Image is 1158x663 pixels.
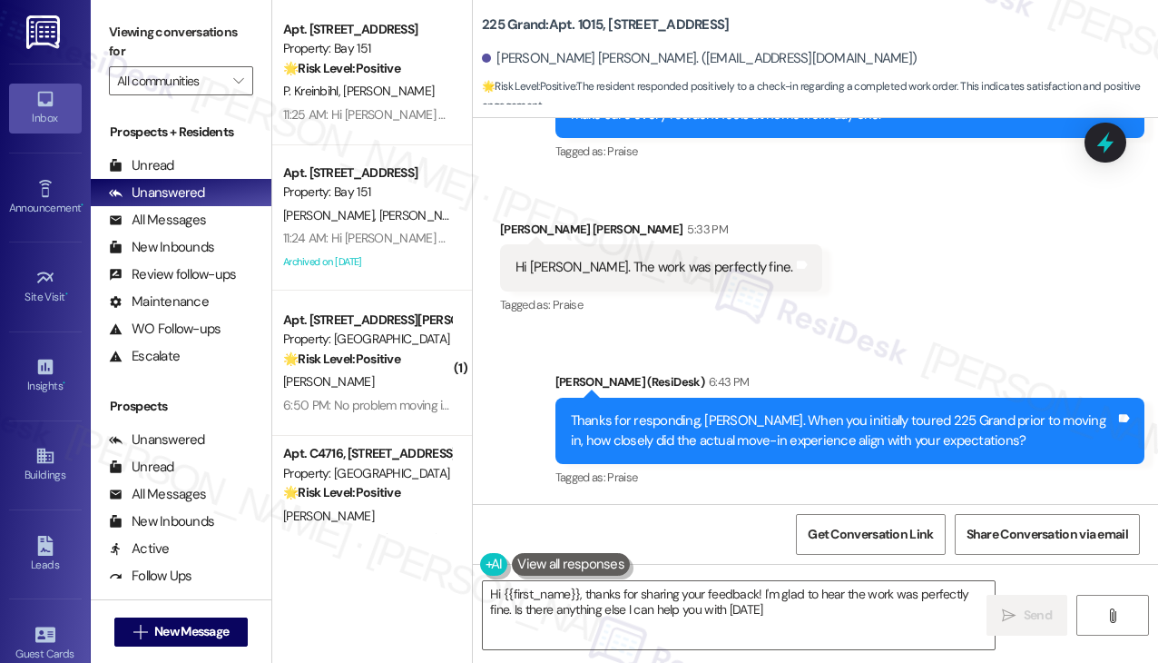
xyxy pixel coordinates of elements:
[109,265,236,284] div: Review follow-ups
[109,512,214,531] div: New Inbounds
[796,514,945,555] button: Get Conversation Link
[607,143,637,159] span: Praise
[109,430,205,450] div: Unanswered
[109,567,192,586] div: Follow Ups
[283,530,627,547] div: 4:46 PM: Sorry, but it was so long ago that I really don't remember.
[482,15,729,35] b: 225 Grand: Apt. 1015, [STREET_ADDRESS]
[283,397,762,413] div: 6:50 PM: No problem moving in. All was well coordinated and Madison Farms did their part.
[553,297,583,312] span: Praise
[482,79,575,94] strong: 🌟 Risk Level: Positive
[283,444,451,463] div: Apt. C4716, [STREET_ADDRESS][PERSON_NAME]
[704,372,749,391] div: 6:43 PM
[682,220,727,239] div: 5:33 PM
[117,66,224,95] input: All communities
[109,320,221,339] div: WO Follow-ups
[283,464,451,483] div: Property: [GEOGRAPHIC_DATA]
[967,525,1128,544] span: Share Conversation via email
[283,484,400,500] strong: 🌟 Risk Level: Positive
[283,39,451,58] div: Property: Bay 151
[283,183,451,202] div: Property: Bay 151
[343,83,434,99] span: [PERSON_NAME]
[233,74,243,88] i: 
[555,138,1145,164] div: Tagged as:
[555,464,1145,490] div: Tagged as:
[571,411,1116,450] div: Thanks for responding, [PERSON_NAME]. When you initially toured 225 Grand prior to moving in, how...
[482,49,917,68] div: [PERSON_NAME] [PERSON_NAME]. ([EMAIL_ADDRESS][DOMAIN_NAME])
[109,211,206,230] div: All Messages
[109,183,205,203] div: Unanswered
[1105,609,1119,623] i: 
[607,470,637,485] span: Praise
[91,397,271,416] div: Prospects
[114,618,249,647] button: New Message
[283,508,374,524] span: [PERSON_NAME]
[109,156,174,175] div: Unread
[109,347,180,366] div: Escalate
[808,525,933,544] span: Get Conversation Link
[1024,606,1052,625] span: Send
[1002,609,1016,623] i: 
[81,199,83,212] span: •
[283,373,374,390] span: [PERSON_NAME]
[986,595,1067,636] button: Send
[283,83,343,99] span: P. Kreinbihl
[63,377,65,390] span: •
[109,18,253,66] label: Viewing conversations for
[65,288,68,301] span: •
[109,485,206,504] div: All Messages
[9,440,82,490] a: Buildings
[500,292,822,318] div: Tagged as:
[283,351,400,367] strong: 🌟 Risk Level: Positive
[154,622,229,641] span: New Message
[109,292,209,312] div: Maintenance
[515,258,793,277] div: Hi [PERSON_NAME]. The work was perfectly fine.
[283,60,400,76] strong: 🌟 Risk Level: Positive
[483,581,995,649] textarea: Hi {{first_name}}, thanks for sharing your feedback! I'm glad to hear the work was perfectly fine...
[482,77,1158,116] span: : The resident responded positively to a check-in regarding a completed work order. This indicate...
[109,458,174,477] div: Unread
[281,251,453,273] div: Archived on [DATE]
[283,311,451,330] div: Apt. [STREET_ADDRESS][PERSON_NAME]
[9,530,82,579] a: Leads
[283,330,451,349] div: Property: [GEOGRAPHIC_DATA]
[555,372,1145,398] div: [PERSON_NAME] (ResiDesk)
[9,351,82,401] a: Insights •
[283,20,451,39] div: Apt. [STREET_ADDRESS]
[500,220,822,245] div: [PERSON_NAME] [PERSON_NAME]
[109,539,170,559] div: Active
[133,625,147,639] i: 
[9,84,82,133] a: Inbox
[379,207,470,223] span: [PERSON_NAME]
[91,123,271,142] div: Prospects + Residents
[109,238,214,257] div: New Inbounds
[283,207,379,223] span: [PERSON_NAME]
[283,163,451,183] div: Apt. [STREET_ADDRESS]
[955,514,1140,555] button: Share Conversation via email
[26,15,64,49] img: ResiDesk Logo
[9,262,82,312] a: Site Visit •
